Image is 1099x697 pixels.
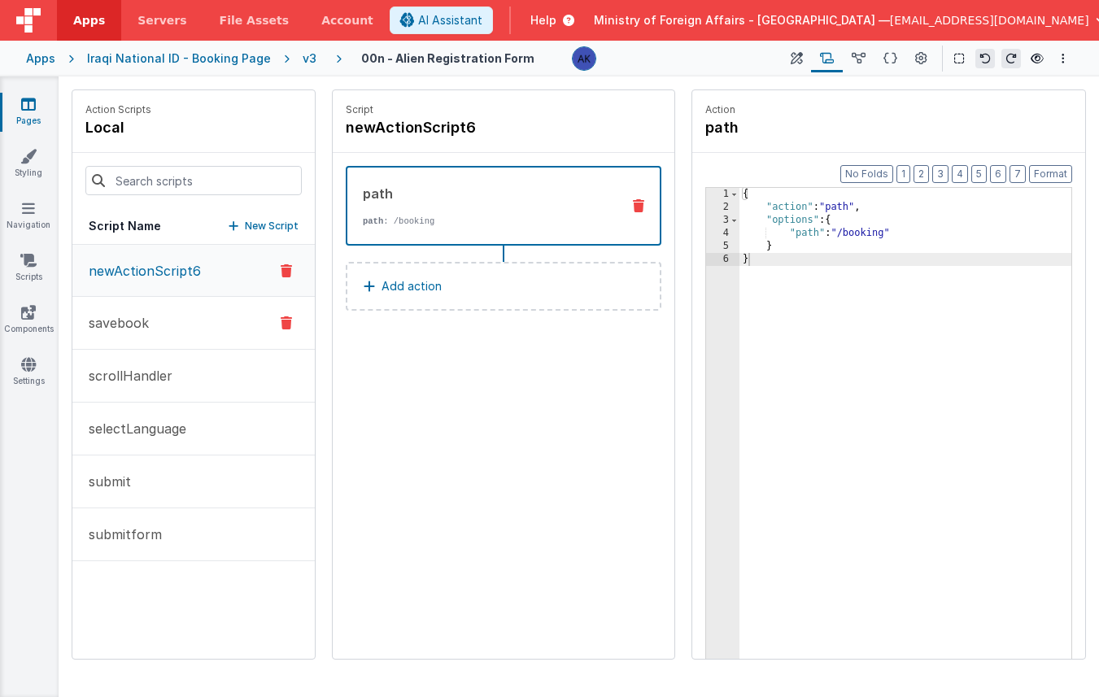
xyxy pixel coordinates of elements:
button: newActionScript6 [72,245,315,297]
p: Action [705,103,1072,116]
button: Add action [346,262,661,311]
div: 2 [706,201,739,214]
h5: Script Name [89,218,161,234]
span: [EMAIL_ADDRESS][DOMAIN_NAME] [890,12,1089,28]
p: savebook [79,313,149,333]
div: 5 [706,240,739,253]
p: newActionScript6 [79,261,201,281]
span: File Assets [220,12,290,28]
p: : /booking [363,215,608,228]
button: 3 [932,165,949,183]
span: Ministry of Foreign Affairs - [GEOGRAPHIC_DATA] — [594,12,890,28]
button: 7 [1010,165,1026,183]
h4: local [85,116,151,139]
h4: newActionScript6 [346,116,590,139]
button: scrollHandler [72,350,315,403]
span: Servers [137,12,186,28]
button: AI Assistant [390,7,493,34]
button: 2 [914,165,929,183]
p: selectLanguage [79,419,186,438]
button: 5 [971,165,987,183]
button: Format [1029,165,1072,183]
div: 6 [706,253,739,266]
p: New Script [245,218,299,234]
div: 1 [706,188,739,201]
button: submitform [72,508,315,561]
button: 6 [990,165,1006,183]
button: Options [1053,49,1073,68]
button: 4 [952,165,968,183]
h4: path [705,116,949,139]
strong: path [363,216,383,226]
span: Help [530,12,556,28]
button: No Folds [840,165,893,183]
div: Apps [26,50,55,67]
button: 1 [896,165,910,183]
p: submit [79,472,131,491]
div: path [363,184,608,203]
p: Add action [382,277,442,296]
p: scrollHandler [79,366,172,386]
p: Action Scripts [85,103,151,116]
span: Apps [73,12,105,28]
p: Script [346,103,661,116]
input: Search scripts [85,166,302,195]
img: 1f6063d0be199a6b217d3045d703aa70 [573,47,595,70]
span: AI Assistant [418,12,482,28]
button: submit [72,455,315,508]
button: New Script [229,218,299,234]
h4: 00n - Alien Registration Form [361,52,534,64]
div: Iraqi National ID - Booking Page [87,50,271,67]
button: selectLanguage [72,403,315,455]
div: v3 [303,50,323,67]
div: 4 [706,227,739,240]
div: 3 [706,214,739,227]
button: savebook [72,297,315,350]
p: submitform [79,525,162,544]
